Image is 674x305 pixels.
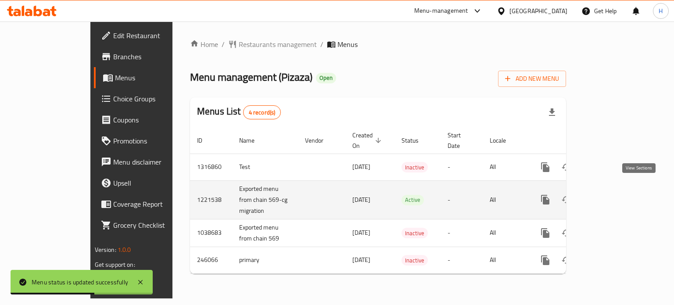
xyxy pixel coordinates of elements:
[244,108,281,117] span: 4 record(s)
[535,157,556,178] button: more
[316,74,336,82] span: Open
[535,189,556,210] button: more
[239,39,317,50] span: Restaurants management
[402,255,428,266] span: Inactive
[32,277,128,287] div: Menu status is updated successfully
[556,157,577,178] button: Change Status
[113,178,196,188] span: Upsell
[337,39,358,50] span: Menus
[113,30,196,41] span: Edit Restaurant
[113,115,196,125] span: Coupons
[228,39,317,50] a: Restaurants management
[113,51,196,62] span: Branches
[483,180,528,219] td: All
[239,135,266,146] span: Name
[305,135,335,146] span: Vendor
[232,219,298,247] td: Exported menu from chain 569
[94,172,203,194] a: Upsell
[95,259,135,270] span: Get support on:
[483,219,528,247] td: All
[94,25,203,46] a: Edit Restaurant
[113,136,196,146] span: Promotions
[190,67,312,87] span: Menu management ( Pizaza )
[535,222,556,244] button: more
[118,244,131,255] span: 1.0.0
[528,127,626,154] th: Actions
[402,162,428,172] span: Inactive
[402,195,424,205] span: Active
[402,135,430,146] span: Status
[505,73,559,84] span: Add New Menu
[94,215,203,236] a: Grocery Checklist
[556,189,577,210] button: Change Status
[197,105,281,119] h2: Menus List
[190,247,232,273] td: 246066
[115,72,196,83] span: Menus
[320,39,323,50] li: /
[94,46,203,67] a: Branches
[352,227,370,238] span: [DATE]
[352,161,370,172] span: [DATE]
[402,228,428,238] span: Inactive
[94,194,203,215] a: Coverage Report
[232,247,298,273] td: primary
[441,247,483,273] td: -
[113,199,196,209] span: Coverage Report
[232,180,298,219] td: Exported menu from chain 569-cg migration
[113,157,196,167] span: Menu disclaimer
[243,105,281,119] div: Total records count
[414,6,468,16] div: Menu-management
[441,219,483,247] td: -
[441,154,483,180] td: -
[316,73,336,83] div: Open
[197,135,214,146] span: ID
[556,250,577,271] button: Change Status
[490,135,517,146] span: Locale
[94,151,203,172] a: Menu disclaimer
[402,195,424,205] div: Active
[190,219,232,247] td: 1038683
[352,194,370,205] span: [DATE]
[222,39,225,50] li: /
[509,6,567,16] div: [GEOGRAPHIC_DATA]
[402,255,428,266] div: Inactive
[352,254,370,266] span: [DATE]
[113,220,196,230] span: Grocery Checklist
[448,130,472,151] span: Start Date
[659,6,663,16] span: H
[483,247,528,273] td: All
[190,39,566,50] nav: breadcrumb
[441,180,483,219] td: -
[95,268,151,279] a: Support.OpsPlatform
[190,180,232,219] td: 1221538
[94,109,203,130] a: Coupons
[190,39,218,50] a: Home
[94,130,203,151] a: Promotions
[232,154,298,180] td: Test
[498,71,566,87] button: Add New Menu
[113,93,196,104] span: Choice Groups
[352,130,384,151] span: Created On
[483,154,528,180] td: All
[535,250,556,271] button: more
[541,102,563,123] div: Export file
[190,127,626,274] table: enhanced table
[556,222,577,244] button: Change Status
[94,67,203,88] a: Menus
[190,154,232,180] td: 1316860
[94,88,203,109] a: Choice Groups
[95,244,116,255] span: Version:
